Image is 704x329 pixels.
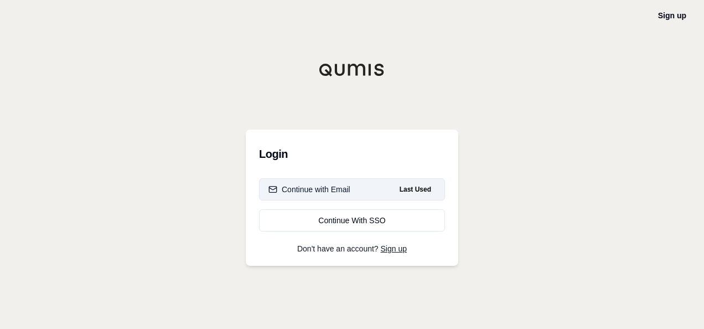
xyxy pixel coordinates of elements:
[259,178,445,201] button: Continue with EmailLast Used
[268,215,436,226] div: Continue With SSO
[395,183,436,196] span: Last Used
[259,209,445,232] a: Continue With SSO
[658,11,686,20] a: Sign up
[268,184,350,195] div: Continue with Email
[259,245,445,253] p: Don't have an account?
[381,244,407,253] a: Sign up
[259,143,445,165] h3: Login
[319,63,385,76] img: Qumis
